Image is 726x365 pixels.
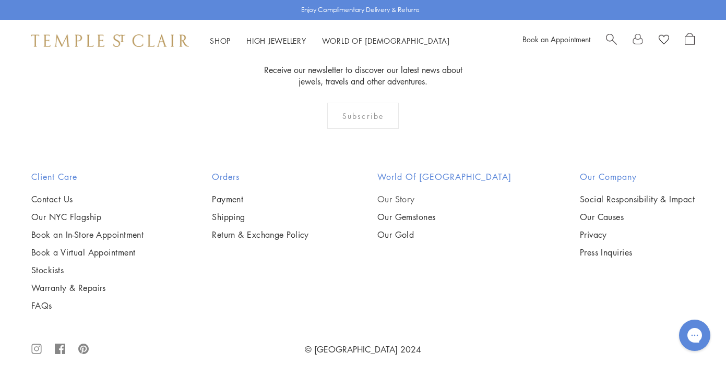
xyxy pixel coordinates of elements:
[301,5,420,15] p: Enjoy Complimentary Delivery & Returns
[674,316,716,355] iframe: Gorgias live chat messenger
[305,344,421,355] a: © [GEOGRAPHIC_DATA] 2024
[606,33,617,48] a: Search
[257,64,469,87] p: Receive our newsletter to discover our latest news about jewels, travels and other adventures.
[327,103,399,129] div: Subscribe
[210,34,450,47] nav: Main navigation
[212,229,309,240] a: Return & Exchange Policy
[580,247,695,258] a: Press Inquiries
[31,282,144,294] a: Warranty & Repairs
[522,34,590,44] a: Book an Appointment
[322,35,450,46] a: World of [DEMOGRAPHIC_DATA]World of [DEMOGRAPHIC_DATA]
[580,171,695,183] h2: Our Company
[580,211,695,223] a: Our Causes
[377,229,511,240] a: Our Gold
[580,229,695,240] a: Privacy
[377,211,511,223] a: Our Gemstones
[246,35,306,46] a: High JewelleryHigh Jewellery
[659,33,669,48] a: View Wishlist
[31,211,144,223] a: Our NYC Flagship
[31,264,144,276] a: Stockists
[377,171,511,183] h2: World of [GEOGRAPHIC_DATA]
[31,300,144,311] a: FAQs
[31,34,189,47] img: Temple St. Clair
[31,171,144,183] h2: Client Care
[580,193,695,205] a: Social Responsibility & Impact
[31,229,144,240] a: Book an In-Store Appointment
[212,193,309,205] a: Payment
[685,33,695,48] a: Open Shopping Bag
[31,193,144,205] a: Contact Us
[210,35,231,46] a: ShopShop
[377,193,511,205] a: Our Story
[212,211,309,223] a: Shipping
[212,171,309,183] h2: Orders
[31,247,144,258] a: Book a Virtual Appointment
